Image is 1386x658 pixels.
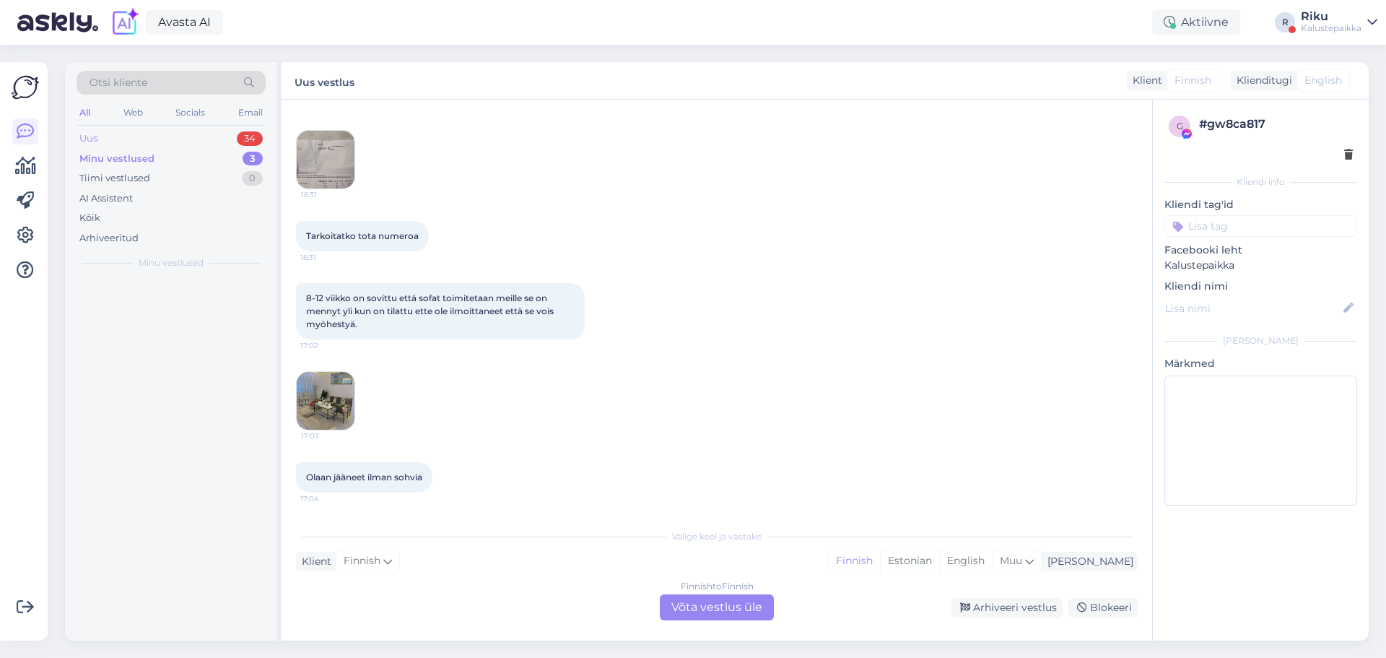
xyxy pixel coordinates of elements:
[79,152,154,166] div: Minu vestlused
[242,171,263,186] div: 0
[1165,300,1341,316] input: Lisa nimi
[235,103,266,122] div: Email
[243,152,263,166] div: 3
[1164,176,1357,189] div: Kliendi info
[77,103,93,122] div: All
[1164,356,1357,371] p: Märkmed
[296,554,331,569] div: Klient
[12,74,39,101] img: Askly Logo
[146,10,223,35] a: Avasta AI
[297,131,354,189] img: Attachment
[1301,11,1377,34] a: RikuKalustepaikka
[829,550,880,572] div: Finnish
[295,71,354,90] label: Uus vestlus
[1042,554,1133,569] div: [PERSON_NAME]
[79,231,139,246] div: Arhiveeritud
[306,472,422,482] span: Olaan jääneet ilman sohvia
[1301,22,1361,34] div: Kalustepaikka
[1231,73,1292,88] div: Klienditugi
[121,103,146,122] div: Web
[300,252,354,263] span: 16:31
[110,7,140,38] img: explore-ai
[681,580,754,593] div: Finnish to Finnish
[1199,116,1353,133] div: # gw8ca817
[1068,598,1138,618] div: Blokeeri
[237,131,263,146] div: 34
[306,293,556,329] span: 8-12 viikko on sovittu että sofat toimitetaan meille se on mennyt yli kun on tilattu ette ole ilm...
[1304,73,1342,88] span: English
[301,430,355,441] span: 17:03
[951,598,1063,618] div: Arhiveeri vestlus
[660,594,774,620] div: Võta vestlus üle
[880,550,939,572] div: Estonian
[1177,121,1183,131] span: g
[344,553,380,569] span: Finnish
[301,189,355,200] span: 16:31
[1164,243,1357,258] p: Facebooki leht
[939,550,992,572] div: English
[300,340,354,351] span: 17:02
[79,131,97,146] div: Uus
[296,530,1138,543] div: Valige keel ja vastake
[1127,73,1162,88] div: Klient
[1164,258,1357,273] p: Kalustepaikka
[1174,73,1211,88] span: Finnish
[79,171,150,186] div: Tiimi vestlused
[79,211,100,225] div: Kõik
[1164,279,1357,294] p: Kliendi nimi
[1275,12,1295,33] div: R
[173,103,208,122] div: Socials
[139,256,204,269] span: Minu vestlused
[297,372,354,430] img: Attachment
[300,493,354,504] span: 17:04
[1000,554,1022,567] span: Muu
[79,191,133,206] div: AI Assistent
[1301,11,1361,22] div: Riku
[90,75,147,90] span: Otsi kliente
[306,230,419,241] span: Tarkoitatko tota numeroa
[1164,215,1357,237] input: Lisa tag
[1164,197,1357,212] p: Kliendi tag'id
[1164,334,1357,347] div: [PERSON_NAME]
[1152,9,1240,35] div: Aktiivne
